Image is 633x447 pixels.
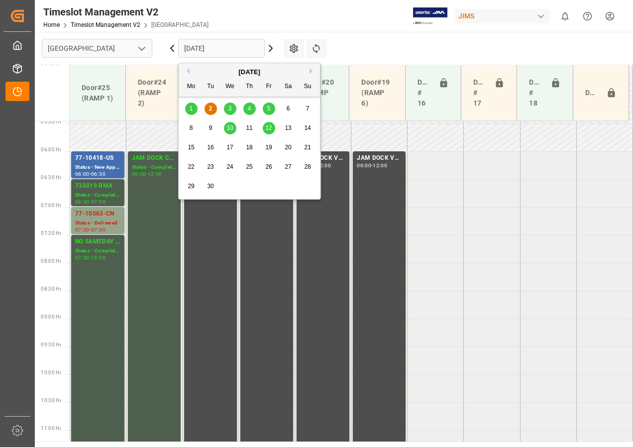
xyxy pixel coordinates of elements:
span: 24 [226,163,233,170]
div: 12:00 [91,255,105,260]
div: Choose Thursday, September 25th, 2025 [243,161,256,173]
div: Status - New Appointment [75,163,120,172]
div: Choose Wednesday, September 17th, 2025 [224,141,236,154]
div: NO SAMEDAY APPOINTMENT [75,237,120,247]
div: Choose Tuesday, September 2nd, 2025 [205,103,217,115]
div: Choose Friday, September 5th, 2025 [263,103,275,115]
div: Doors # 17 [469,73,490,112]
div: Su [302,81,314,93]
div: Status - Completed [75,191,120,200]
div: - [90,200,91,204]
div: Door#23 [581,84,602,103]
div: Choose Wednesday, September 3rd, 2025 [224,103,236,115]
div: 06:00 [357,163,371,168]
button: JIMS [454,6,554,25]
span: 13 [285,124,291,131]
div: Th [243,81,256,93]
span: 07:30 Hr [41,230,61,236]
span: 4 [248,105,251,112]
div: Status - Completed [75,247,120,255]
span: 30 [207,183,213,190]
div: Sa [282,81,295,93]
a: Home [43,21,60,28]
img: Exertis%20JAM%20-%20Email%20Logo.jpg_1722504956.jpg [413,7,447,25]
div: 735019 RMA [75,181,120,191]
div: Timeslot Management V2 [43,4,209,19]
div: Choose Saturday, September 6th, 2025 [282,103,295,115]
div: 07:30 [75,255,90,260]
div: 06:30 [91,172,105,176]
div: Choose Saturday, September 27th, 2025 [282,161,295,173]
div: Status - Delivered [75,219,120,227]
div: Choose Thursday, September 4th, 2025 [243,103,256,115]
div: Door#19 (RAMP 6) [357,73,397,112]
div: Door#24 (RAMP 2) [134,73,173,112]
span: 8 [190,124,193,131]
span: 06:00 Hr [41,147,61,152]
div: Tu [205,81,217,93]
div: Choose Saturday, September 13th, 2025 [282,122,295,134]
span: 11:00 Hr [41,426,61,431]
input: DD-MM-YYYY [178,39,265,58]
div: Choose Sunday, September 14th, 2025 [302,122,314,134]
div: Choose Friday, September 12th, 2025 [263,122,275,134]
div: Choose Monday, September 29th, 2025 [185,180,198,193]
div: Doors # 16 [414,73,434,112]
span: 3 [228,105,232,112]
div: 12:00 [316,163,331,168]
div: Choose Thursday, September 18th, 2025 [243,141,256,154]
span: 23 [207,163,213,170]
div: Choose Monday, September 15th, 2025 [185,141,198,154]
span: 16 [207,144,213,151]
div: Choose Wednesday, September 10th, 2025 [224,122,236,134]
span: 09:00 Hr [41,314,61,320]
div: Doors # 18 [525,73,546,112]
div: Fr [263,81,275,93]
div: 77-10418-US [75,153,120,163]
div: Choose Sunday, September 7th, 2025 [302,103,314,115]
span: 15 [188,144,194,151]
div: 07:30 [91,227,105,232]
span: 06:30 Hr [41,175,61,180]
span: 6 [287,105,290,112]
div: 06:00 [75,172,90,176]
button: Next Month [310,68,316,74]
span: 10:30 Hr [41,398,61,403]
span: 08:30 Hr [41,286,61,292]
span: 29 [188,183,194,190]
a: Timeslot Management V2 [71,21,140,28]
button: open menu [134,41,149,56]
div: - [146,172,147,176]
div: Mo [185,81,198,93]
div: JAM DOCK CONTROL [132,153,177,163]
div: [DATE] [179,67,320,77]
input: Type to search/select [42,39,152,58]
div: JIMS [454,9,550,23]
span: 07:00 Hr [41,203,61,208]
div: month 2025-09 [182,99,317,196]
span: 1 [190,105,193,112]
div: Choose Tuesday, September 16th, 2025 [205,141,217,154]
div: Choose Sunday, September 21st, 2025 [302,141,314,154]
div: JAM DOCK VOLUME CONTROL [357,153,402,163]
span: 5 [267,105,271,112]
div: 07:00 [75,227,90,232]
span: 9 [209,124,212,131]
div: - [90,172,91,176]
button: Previous Month [184,68,190,74]
span: 11 [246,124,252,131]
span: 7 [306,105,310,112]
div: Choose Friday, September 26th, 2025 [263,161,275,173]
div: Choose Tuesday, September 9th, 2025 [205,122,217,134]
span: 09:30 Hr [41,342,61,347]
div: 77-10563-CN [75,209,120,219]
span: 08:00 Hr [41,258,61,264]
span: 22 [188,163,194,170]
button: Help Center [576,5,599,27]
span: 18 [246,144,252,151]
div: Choose Wednesday, September 24th, 2025 [224,161,236,173]
span: 2 [209,105,212,112]
span: 26 [265,163,272,170]
div: - [90,255,91,260]
span: 14 [304,124,311,131]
